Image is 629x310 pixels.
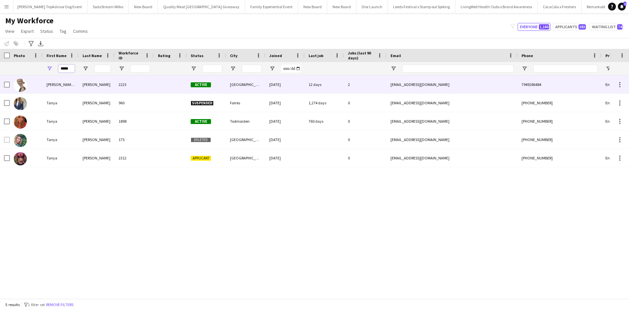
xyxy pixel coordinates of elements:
[356,0,388,13] button: Dior Launch
[387,112,518,130] div: [EMAIL_ADDRESS][DOMAIN_NAME]
[14,53,25,58] span: Photo
[4,137,10,143] input: Row Selection is disabled for this row (unchecked)
[79,75,115,93] div: [PERSON_NAME]
[115,94,154,112] div: 960
[518,131,601,149] div: [PHONE_NUMBER]
[191,82,211,87] span: Active
[618,3,626,10] a: 1
[94,65,111,72] input: Last Name Filter Input
[47,66,52,72] button: Open Filter Menu
[73,28,88,34] span: Comms
[305,94,344,112] div: 1,274 days
[115,112,154,130] div: 1898
[298,0,327,13] button: New Board
[14,79,27,92] img: Tanya ( Tetyana) Jarvis
[57,27,69,35] a: Tag
[230,66,236,72] button: Open Filter Menu
[40,28,53,34] span: Status
[538,0,581,13] button: CocaCola x Freshers
[226,75,265,93] div: [GEOGRAPHIC_DATA]
[158,0,245,13] button: Quality Meat [GEOGRAPHIC_DATA] Giveaway
[18,27,36,35] a: Export
[87,0,129,13] button: SodaStream Wilko
[617,24,622,30] span: 74
[38,27,56,35] a: Status
[58,65,75,72] input: First Name Filter Input
[388,0,455,13] button: Leeds Festival x Stamp out Spiking
[129,0,158,13] button: New Board
[605,66,611,72] button: Open Filter Menu
[79,94,115,112] div: [PERSON_NAME]
[344,75,387,93] div: 2
[518,149,601,167] div: [PHONE_NUMBER]
[191,101,214,106] span: Suspended
[28,302,45,307] span: 1 filter set
[265,94,305,112] div: [DATE]
[191,137,211,142] span: Deleted
[5,16,53,26] span: My Workforce
[70,27,90,35] a: Comms
[226,112,265,130] div: Todmorden
[402,65,514,72] input: Email Filter Input
[265,149,305,167] div: [DATE]
[539,24,549,30] span: 1,160
[455,0,538,13] button: LivingWell Health Clubs x Brand Awareness
[158,53,170,58] span: Rating
[387,75,518,93] div: [EMAIL_ADDRESS][DOMAIN_NAME]
[191,119,211,124] span: Active
[37,40,45,48] app-action-btn: Export XLSX
[305,75,344,93] div: 12 days
[344,149,387,167] div: 0
[43,149,79,167] div: Tanya
[522,66,527,72] button: Open Filter Menu
[202,65,222,72] input: Status Filter Input
[269,53,282,58] span: Joined
[14,97,27,110] img: Tanya Gordon
[226,149,265,167] div: [GEOGRAPHIC_DATA]
[309,53,323,58] span: Last job
[115,131,154,149] div: 175
[245,0,298,13] button: Family Experiential Event
[242,65,261,72] input: City Filter Input
[83,53,102,58] span: Last Name
[269,66,275,72] button: Open Filter Menu
[344,94,387,112] div: 0
[391,66,396,72] button: Open Filter Menu
[387,94,518,112] div: [EMAIL_ADDRESS][DOMAIN_NAME]
[79,112,115,130] div: [PERSON_NAME]
[265,75,305,93] div: [DATE]
[191,156,211,161] span: Applicant
[226,94,265,112] div: Forres
[83,66,88,72] button: Open Filter Menu
[5,28,14,34] span: View
[43,131,79,149] div: Tanya
[305,112,344,130] div: 760 days
[344,112,387,130] div: 0
[43,112,79,130] div: Tanya
[348,51,375,60] span: Jobs (last 90 days)
[344,131,387,149] div: 0
[119,66,124,72] button: Open Filter Menu
[387,149,518,167] div: [EMAIL_ADDRESS][DOMAIN_NAME]
[533,65,598,72] input: Phone Filter Input
[47,53,67,58] span: First Name
[14,152,27,165] img: Tanya Raybould
[191,53,203,58] span: Status
[3,27,17,35] a: View
[43,94,79,112] div: Tanya
[115,149,154,167] div: 2312
[119,51,142,60] span: Workforce ID
[579,24,586,30] span: 383
[12,0,87,13] button: [PERSON_NAME] TripAdvisor Dog Event
[230,53,238,58] span: City
[79,131,115,149] div: [PERSON_NAME]
[518,112,601,130] div: [PHONE_NUMBER]
[327,0,356,13] button: New Board
[21,28,34,34] span: Export
[43,75,79,93] div: [PERSON_NAME] ( [PERSON_NAME])
[518,94,601,112] div: [PHONE_NUMBER]
[79,149,115,167] div: [PERSON_NAME]
[518,75,601,93] div: 7949286484
[14,115,27,129] img: Tanya Haughton
[130,65,150,72] input: Workforce ID Filter Input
